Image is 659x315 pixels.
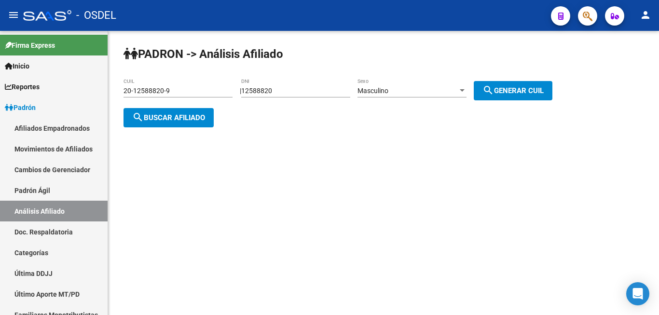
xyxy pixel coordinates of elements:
span: Generar CUIL [482,86,544,95]
strong: PADRON -> Análisis Afiliado [124,47,283,61]
span: Reportes [5,82,40,92]
span: Padrón [5,102,36,113]
span: Firma Express [5,40,55,51]
mat-icon: person [640,9,651,21]
button: Generar CUIL [474,81,552,100]
span: Masculino [357,87,388,95]
div: | [240,87,560,95]
span: Buscar afiliado [132,113,205,122]
span: - OSDEL [76,5,116,26]
mat-icon: menu [8,9,19,21]
button: Buscar afiliado [124,108,214,127]
span: Inicio [5,61,29,71]
div: Open Intercom Messenger [626,282,649,305]
mat-icon: search [132,111,144,123]
mat-icon: search [482,84,494,96]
